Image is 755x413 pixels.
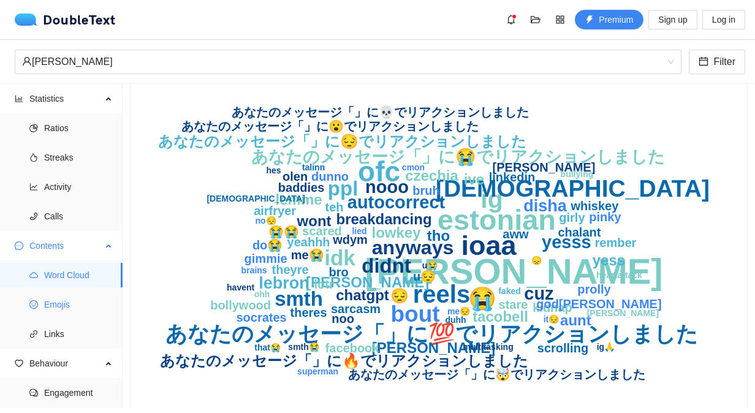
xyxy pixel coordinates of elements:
text: czechia [405,167,458,184]
text: prolly [577,282,611,296]
text: ig🙏 [597,342,615,352]
span: Streaks [44,145,113,170]
text: ive [464,171,484,188]
text: wont [297,213,332,229]
text: ppl [328,177,358,200]
text: superman [297,366,338,376]
text: tacobell [472,308,528,325]
span: comment [29,388,38,397]
button: bell [501,10,521,29]
text: do😭 [252,238,283,252]
text: olen [283,170,308,183]
span: Filter [713,54,735,69]
text: anyways [372,237,453,259]
text: airfryer [254,204,296,218]
text: chatgpt [336,287,389,303]
text: facebook [325,341,380,355]
text: lebron [259,274,309,292]
text: lied [352,226,367,236]
span: Emojis [44,292,113,317]
span: thunderbolt [585,15,594,25]
text: idk [324,246,355,270]
text: reels [413,281,470,308]
text: dunno [311,170,349,183]
text: multitasking [463,342,513,352]
text: あなたのメッセージ「」に💯でリアクションしました [165,321,698,347]
span: phone [29,212,38,221]
text: chalant [558,225,601,239]
text: didnt [362,254,411,277]
text: sarcasm [331,302,381,316]
text: aunt [560,312,591,328]
span: calendar [699,56,708,68]
text: [PERSON_NAME] [365,251,663,291]
text: talinn [302,162,325,172]
span: heart [15,359,23,368]
text: 😭 [469,285,498,313]
text: theyre [272,263,309,276]
span: Log in [712,13,735,26]
a: logoDoubleText [15,13,116,26]
text: scrolling [537,341,588,355]
text: tho [427,227,450,244]
text: nooo [365,177,409,197]
text: no😔 [256,216,277,226]
text: girly [560,211,586,224]
span: Word Cloud [44,263,113,287]
span: Statistics [29,86,102,111]
text: faked [498,286,521,296]
text: u😭 [422,260,439,271]
button: folder-open [526,10,545,29]
button: Log in [702,10,745,29]
button: Sign up [648,10,697,29]
span: pie-chart [29,124,38,132]
text: me😔 [447,306,471,317]
text: it😔 [544,314,560,325]
text: あなたのメッセージ「」に💀でリアクションしました [232,105,529,119]
text: baddies [278,181,325,194]
text: あなたのメッセージ「」に🤯でリアクションしました [348,367,645,382]
text: wdym [332,233,368,246]
text: ohh [254,289,270,299]
span: Contents [29,233,102,258]
text: 😞 [531,256,542,266]
text: lemme [276,191,322,208]
text: autocorrect [347,192,446,212]
text: u😔 [413,269,436,284]
text: bout [391,301,440,327]
text: [DEMOGRAPHIC_DATA] [436,175,710,202]
text: rember [595,236,637,249]
text: theres [290,306,327,319]
text: ioaa [461,230,517,261]
span: link [29,330,38,338]
span: folder-open [526,15,545,25]
text: cuz [524,284,553,303]
text: scared [302,224,342,238]
text: bollywood [210,298,271,312]
span: bar-chart [15,94,23,103]
span: Engagement [44,381,113,405]
text: pinky [590,210,622,224]
text: あなたのメッセージ「」に😭でリアクションしました [251,146,665,167]
span: cloud [29,271,38,279]
text: 😭😭 [268,224,299,239]
span: line-chart [29,183,38,191]
text: estonian [438,203,556,236]
text: socrates [237,311,287,324]
span: smile [29,300,38,309]
text: [PERSON_NAME] [306,274,429,290]
text: that😭 [254,343,281,353]
text: me😭 [291,248,324,262]
text: yesss [542,232,591,252]
text: [DEMOGRAPHIC_DATA] [207,194,305,203]
text: heartattack [596,270,642,280]
text: stare [499,298,528,311]
button: appstore [550,10,570,29]
text: bro [329,265,349,279]
div: DoubleText [15,13,116,26]
text: noo [332,312,354,325]
span: user [22,56,32,66]
text: ofc [358,156,400,188]
text: cmon [402,162,425,172]
text: duhh [446,315,466,325]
